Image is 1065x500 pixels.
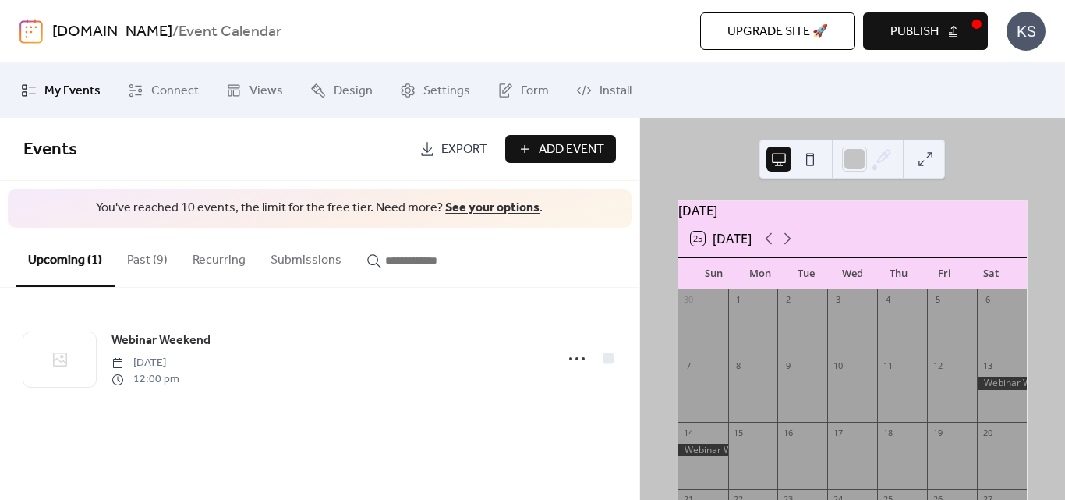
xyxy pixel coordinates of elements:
[782,427,794,438] div: 16
[982,294,993,306] div: 6
[832,360,844,372] div: 10
[832,427,844,438] div: 17
[733,294,745,306] div: 1
[44,82,101,101] span: My Events
[683,294,695,306] div: 30
[932,427,943,438] div: 19
[890,23,939,41] span: Publish
[23,200,616,217] span: You've reached 10 events, the limit for the free tier. Need more? .
[700,12,855,50] button: Upgrade site 🚀
[678,201,1027,220] div: [DATE]
[52,17,172,47] a: [DOMAIN_NAME]
[733,427,745,438] div: 15
[832,294,844,306] div: 3
[683,427,695,438] div: 14
[521,82,549,101] span: Form
[19,19,43,44] img: logo
[882,294,893,306] div: 4
[968,258,1014,289] div: Sat
[876,258,922,289] div: Thu
[600,82,632,101] span: Install
[727,23,828,41] span: Upgrade site 🚀
[782,294,794,306] div: 2
[111,332,211,350] span: Webinar Weekend
[116,69,211,112] a: Connect
[685,228,757,250] button: 25[DATE]
[408,135,499,163] a: Export
[678,444,728,457] div: Webinar Weekend
[111,355,179,371] span: [DATE]
[882,427,893,438] div: 18
[299,69,384,112] a: Design
[1007,12,1046,51] div: KS
[180,228,258,285] button: Recurring
[922,258,968,289] div: Fri
[830,258,876,289] div: Wed
[16,228,115,287] button: Upcoming (1)
[783,258,829,289] div: Tue
[151,82,199,101] span: Connect
[691,258,737,289] div: Sun
[115,228,180,285] button: Past (9)
[423,82,470,101] span: Settings
[982,360,993,372] div: 13
[258,228,354,285] button: Submissions
[564,69,643,112] a: Install
[932,294,943,306] div: 5
[733,360,745,372] div: 8
[172,17,179,47] b: /
[863,12,988,50] button: Publish
[782,360,794,372] div: 9
[977,377,1027,390] div: Webinar Weekend
[249,82,283,101] span: Views
[982,427,993,438] div: 20
[737,258,783,289] div: Mon
[9,69,112,112] a: My Events
[882,360,893,372] div: 11
[445,196,540,220] a: See your options
[388,69,482,112] a: Settings
[486,69,561,112] a: Form
[214,69,295,112] a: Views
[932,360,943,372] div: 12
[334,82,373,101] span: Design
[683,360,695,372] div: 7
[179,17,281,47] b: Event Calendar
[111,331,211,351] a: Webinar Weekend
[111,371,179,388] span: 12:00 pm
[441,140,487,159] span: Export
[23,133,77,167] span: Events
